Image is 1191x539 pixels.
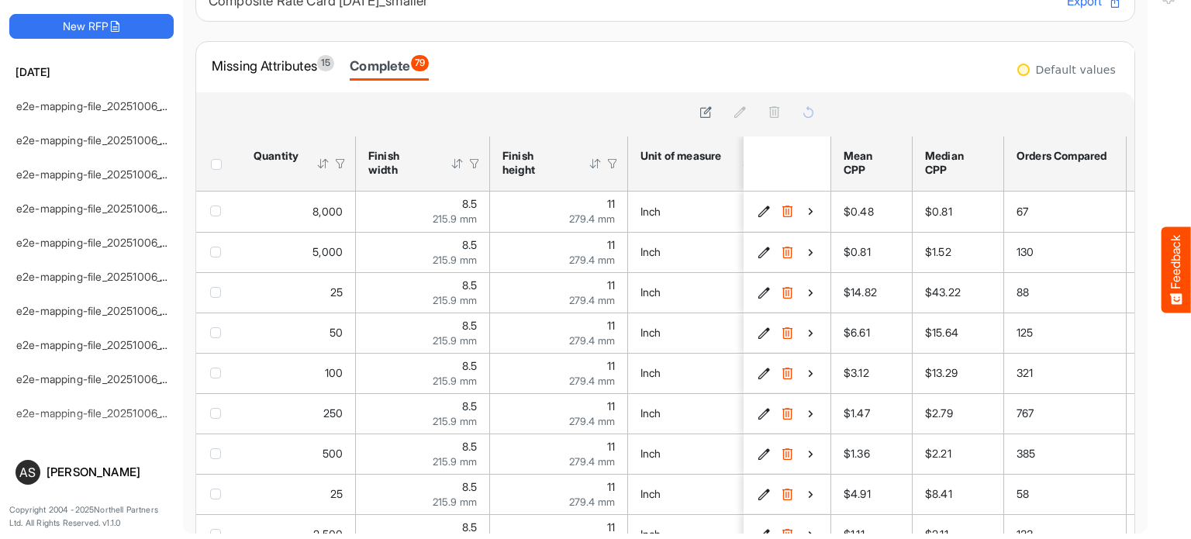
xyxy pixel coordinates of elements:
[1017,366,1033,379] span: 321
[913,393,1004,434] td: $2.79 is template cell Column Header median-cpp
[254,149,296,163] div: Quantity
[744,474,834,514] td: b8a9ecb6-87c5-44b3-baba-01651b803db0 is template cell Column Header
[462,319,477,332] span: 8.5
[490,232,628,272] td: 11 is template cell Column Header httpsnorthellcomontologiesmapping-rulesmeasurementhasfinishsize...
[844,285,877,299] span: $14.82
[844,205,874,218] span: $0.48
[569,415,615,427] span: 279.4 mm
[16,372,194,385] a: e2e-mapping-file_20251006_141532
[756,244,772,260] button: Edit
[744,434,834,474] td: c7784bcf-38fc-46a7-b6a3-3a4c43906383 is template cell Column Header
[1017,487,1029,500] span: 58
[411,55,429,71] span: 79
[607,480,615,493] span: 11
[640,205,661,218] span: Inch
[356,474,490,514] td: 8.5 is template cell Column Header httpsnorthellcomontologiesmapping-rulesmeasurementhasfinishsiz...
[333,157,347,171] div: Filter Icon
[640,406,661,420] span: Inch
[1004,353,1127,393] td: 321 is template cell Column Header orders-compared
[640,366,661,379] span: Inch
[925,285,961,299] span: $43.22
[323,406,343,420] span: 250
[628,474,782,514] td: Inch is template cell Column Header httpsnorthellcomontologiesmapping-rulesmeasurementhasunitofme...
[1017,149,1109,163] div: Orders Compared
[628,434,782,474] td: Inch is template cell Column Header httpsnorthellcomontologiesmapping-rulesmeasurementhasunitofme...
[831,272,913,313] td: $14.82 is template cell Column Header mean-cpp
[16,406,195,420] a: e2e-mapping-file_20251006_141450
[607,238,615,251] span: 11
[9,64,174,81] h6: [DATE]
[844,326,870,339] span: $6.61
[569,455,615,468] span: 279.4 mm
[913,474,1004,514] td: $8.41 is template cell Column Header median-cpp
[16,338,194,351] a: e2e-mapping-file_20251006_145931
[803,204,818,219] button: View
[779,204,795,219] button: Delete
[640,149,722,163] div: Unit of measure
[756,365,772,381] button: Edit
[844,406,870,420] span: $1.47
[628,313,782,353] td: Inch is template cell Column Header httpsnorthellcomontologiesmapping-rulesmeasurementhasunitofme...
[356,232,490,272] td: 8.5 is template cell Column Header httpsnorthellcomontologiesmapping-rulesmeasurementhasfinishsiz...
[744,192,834,232] td: fb695fbc-d3f8-4749-b210-b97122a0a6c0 is template cell Column Header
[16,202,195,215] a: e2e-mapping-file_20251006_151344
[490,393,628,434] td: 11 is template cell Column Header httpsnorthellcomontologiesmapping-rulesmeasurementhasfinishsize...
[1004,474,1127,514] td: 58 is template cell Column Header orders-compared
[462,197,477,210] span: 8.5
[844,149,895,177] div: Mean CPP
[628,393,782,434] td: Inch is template cell Column Header httpsnorthellcomontologiesmapping-rulesmeasurementhasunitofme...
[350,55,429,77] div: Complete
[9,14,174,39] button: New RFP
[1017,205,1028,218] span: 67
[356,353,490,393] td: 8.5 is template cell Column Header httpsnorthellcomontologiesmapping-rulesmeasurementhasfinishsiz...
[241,192,356,232] td: 8000 is template cell Column Header httpsnorthellcomontologiesmapping-rulesorderhasquantity
[844,487,871,500] span: $4.91
[16,99,195,112] a: e2e-mapping-file_20251006_152957
[744,353,834,393] td: ec73ad4c-52a3-4569-85fe-bda7689a2ccc is template cell Column Header
[925,487,952,500] span: $8.41
[468,157,482,171] div: Filter Icon
[317,55,334,71] span: 15
[433,375,477,387] span: 215.9 mm
[607,440,615,453] span: 11
[462,520,477,534] span: 8.5
[607,278,615,292] span: 11
[913,434,1004,474] td: $2.21 is template cell Column Header median-cpp
[844,245,871,258] span: $0.81
[490,434,628,474] td: 11 is template cell Column Header httpsnorthellcomontologiesmapping-rulesmeasurementhasfinishsize...
[323,447,343,460] span: 500
[628,272,782,313] td: Inch is template cell Column Header httpsnorthellcomontologiesmapping-rulesmeasurementhasunitofme...
[1017,326,1033,339] span: 125
[47,466,167,478] div: [PERSON_NAME]
[1017,285,1029,299] span: 88
[9,503,174,530] p: Copyright 2004 - 2025 Northell Partners Ltd. All Rights Reserved. v 1.1.0
[433,455,477,468] span: 215.9 mm
[607,520,615,534] span: 11
[925,149,986,177] div: Median CPP
[925,366,958,379] span: $13.29
[756,446,772,461] button: Edit
[913,272,1004,313] td: $43.22 is template cell Column Header median-cpp
[241,313,356,353] td: 50 is template cell Column Header httpsnorthellcomontologiesmapping-rulesorderhasquantity
[1004,434,1127,474] td: 385 is template cell Column Header orders-compared
[640,245,661,258] span: Inch
[569,294,615,306] span: 279.4 mm
[462,359,477,372] span: 8.5
[490,474,628,514] td: 11 is template cell Column Header httpsnorthellcomontologiesmapping-rulesmeasurementhasfinishsize...
[925,406,953,420] span: $2.79
[831,393,913,434] td: $1.47 is template cell Column Header mean-cpp
[803,244,818,260] button: View
[913,353,1004,393] td: $13.29 is template cell Column Header median-cpp
[803,365,818,381] button: View
[19,466,36,479] span: AS
[913,313,1004,353] td: $15.64 is template cell Column Header median-cpp
[831,474,913,514] td: $4.91 is template cell Column Header mean-cpp
[569,212,615,225] span: 279.4 mm
[779,285,795,300] button: Delete
[356,313,490,353] td: 8.5 is template cell Column Header httpsnorthellcomontologiesmapping-rulesmeasurementhasfinishsiz...
[490,192,628,232] td: 11 is template cell Column Header httpsnorthellcomontologiesmapping-rulesmeasurementhasfinishsize...
[925,326,958,339] span: $15.64
[569,375,615,387] span: 279.4 mm
[16,270,193,283] a: e2e-mapping-file_20251006_151233
[844,447,870,460] span: $1.36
